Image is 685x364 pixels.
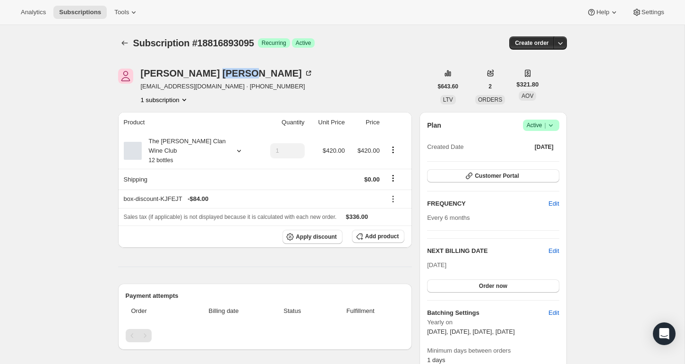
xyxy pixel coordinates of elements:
[15,6,51,19] button: Analytics
[527,121,556,130] span: Active
[443,96,453,103] span: LTV
[548,308,559,318] span: Edit
[543,196,565,211] button: Edit
[141,69,313,78] div: [PERSON_NAME] [PERSON_NAME]
[581,6,624,19] button: Help
[296,233,337,241] span: Apply discount
[479,282,507,290] span: Order now
[126,291,405,301] h2: Payment attempts
[475,172,519,180] span: Customer Portal
[427,328,514,335] span: [DATE], [DATE], [DATE], [DATE]
[124,194,380,204] div: box-discount-KJFEJT
[141,95,189,104] button: Product actions
[427,308,548,318] h6: Batching Settings
[124,214,337,220] span: Sales tax (if applicable) is not displayed because it is calculated with each new order.
[257,112,307,133] th: Quantity
[516,80,539,89] span: $321.80
[323,147,345,154] span: $420.00
[478,96,502,103] span: ORDERS
[427,356,445,364] span: 1 days
[427,261,446,269] span: [DATE]
[427,318,559,327] span: Yearly on
[296,39,311,47] span: Active
[427,169,559,182] button: Customer Portal
[432,80,464,93] button: $643.60
[653,322,676,345] div: Open Intercom Messenger
[283,230,342,244] button: Apply discount
[365,233,399,240] span: Add product
[385,145,401,155] button: Product actions
[358,147,380,154] span: $420.00
[126,301,182,321] th: Order
[626,6,670,19] button: Settings
[535,143,554,151] span: [DATE]
[322,306,399,316] span: Fulfillment
[438,83,458,90] span: $643.60
[427,246,548,256] h2: NEXT BILLING DATE
[185,306,263,316] span: Billing date
[149,157,173,164] small: 12 bottles
[509,36,554,50] button: Create order
[642,9,664,16] span: Settings
[141,82,313,91] span: [EMAIL_ADDRESS][DOMAIN_NAME] · [PHONE_NUMBER]
[118,69,133,84] span: Emma Watson
[427,279,559,293] button: Order now
[142,137,227,165] div: The [PERSON_NAME] Clan Wine Club
[21,9,46,16] span: Analytics
[543,305,565,321] button: Edit
[488,83,492,90] span: 2
[109,6,144,19] button: Tools
[522,93,533,99] span: AOV
[133,38,254,48] span: Subscription #18816893095
[346,213,368,220] span: $336.00
[483,80,497,93] button: 2
[188,194,208,204] span: - $84.00
[385,173,401,183] button: Shipping actions
[53,6,107,19] button: Subscriptions
[268,306,317,316] span: Status
[544,121,546,129] span: |
[126,329,405,342] nav: Pagination
[262,39,286,47] span: Recurring
[352,230,404,243] button: Add product
[114,9,129,16] span: Tools
[59,9,101,16] span: Subscriptions
[308,112,348,133] th: Unit Price
[548,246,559,256] button: Edit
[548,199,559,208] span: Edit
[427,199,548,208] h2: FREQUENCY
[118,36,131,50] button: Subscriptions
[364,176,380,183] span: $0.00
[427,121,441,130] h2: Plan
[596,9,609,16] span: Help
[118,169,257,190] th: Shipping
[427,142,463,152] span: Created Date
[348,112,383,133] th: Price
[515,39,548,47] span: Create order
[118,112,257,133] th: Product
[529,140,559,154] button: [DATE]
[427,346,559,355] span: Minimum days between orders
[427,214,470,221] span: Every 6 months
